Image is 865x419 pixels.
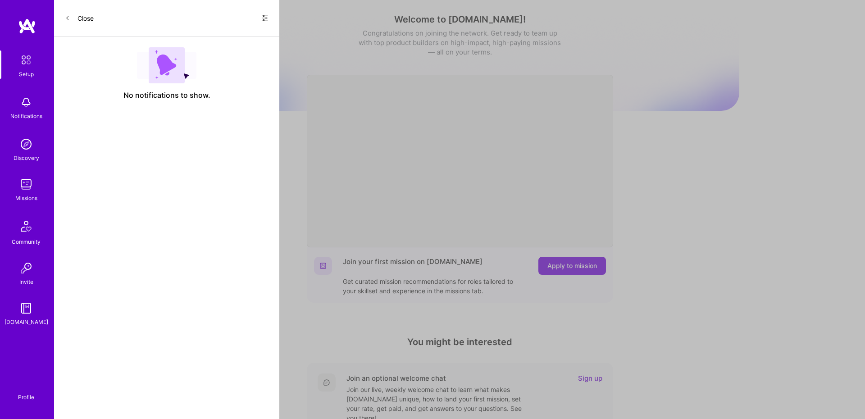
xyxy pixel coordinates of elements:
img: bell [17,93,35,111]
img: discovery [17,135,35,153]
img: setup [17,50,36,69]
div: Notifications [10,111,42,121]
div: Community [12,237,41,246]
img: Community [15,215,37,237]
div: Profile [18,392,34,401]
a: Profile [15,383,37,401]
img: teamwork [17,175,35,193]
div: Missions [15,193,37,203]
img: Invite [17,259,35,277]
div: [DOMAIN_NAME] [5,317,48,327]
button: Close [65,11,94,25]
span: No notifications to show. [123,91,210,100]
img: empty [137,47,196,83]
img: logo [18,18,36,34]
div: Invite [19,277,33,287]
div: Setup [19,69,34,79]
img: guide book [17,299,35,317]
div: Discovery [14,153,39,163]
